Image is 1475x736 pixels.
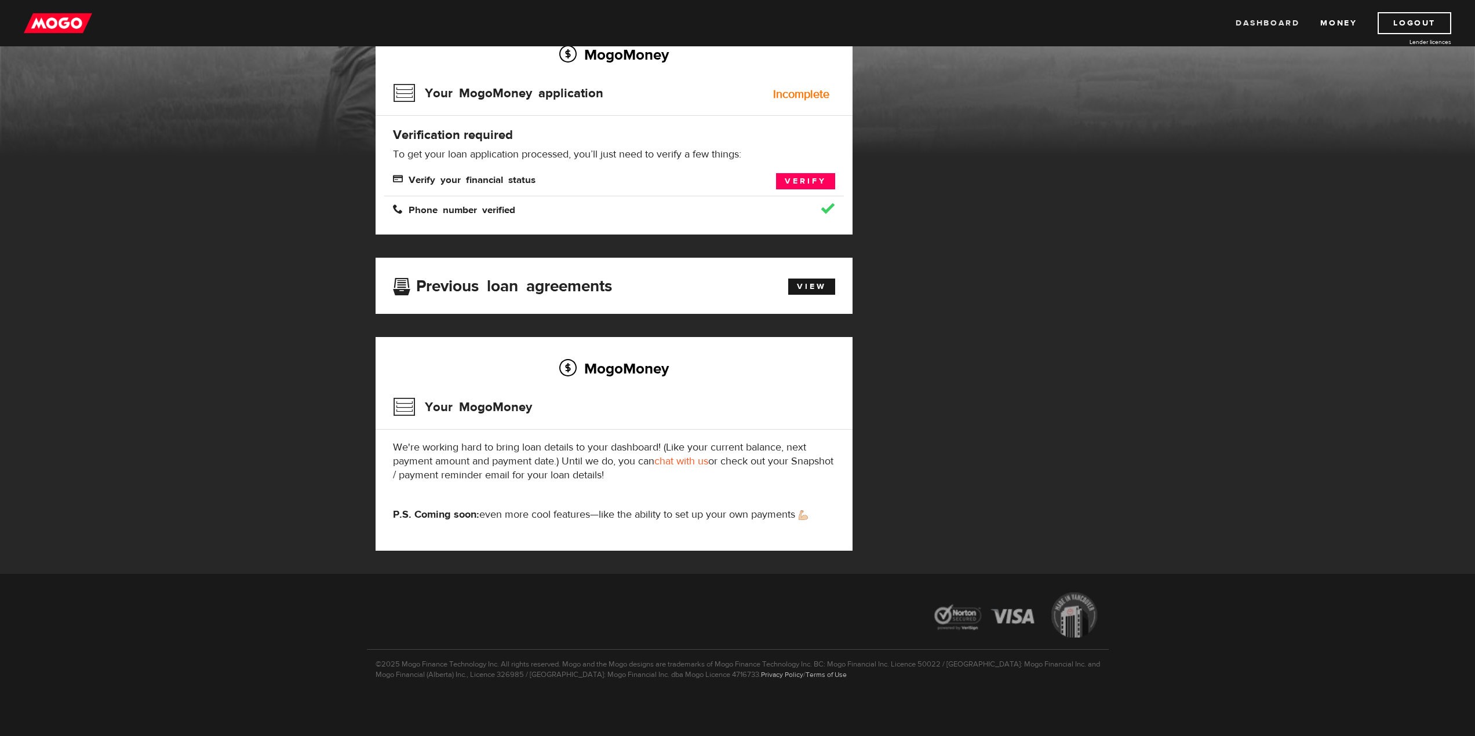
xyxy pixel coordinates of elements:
a: Money [1320,12,1357,34]
iframe: LiveChat chat widget [1243,467,1475,736]
h3: Your MogoMoney [393,392,532,422]
h2: MogoMoney [393,356,835,380]
h3: Previous loan agreements [393,277,612,292]
h3: Your MogoMoney application [393,78,603,108]
a: chat with us [654,455,708,468]
img: strong arm emoji [799,510,808,520]
a: Logout [1378,12,1451,34]
a: Lender licences [1364,38,1451,46]
p: To get your loan application processed, you’ll just need to verify a few things: [393,148,835,162]
a: Verify [776,173,835,189]
div: Incomplete [773,89,829,100]
h4: Verification required [393,127,835,143]
h2: MogoMoney [393,42,835,67]
span: Verify your financial status [393,174,536,184]
a: Privacy Policy [761,670,803,679]
a: Terms of Use [806,670,847,679]
p: even more cool features—like the ability to set up your own payments [393,508,835,522]
strong: P.S. Coming soon: [393,508,479,521]
a: View [788,279,835,295]
img: mogo_logo-11ee424be714fa7cbb0f0f49df9e16ec.png [24,12,92,34]
img: legal-icons-92a2ffecb4d32d839781d1b4e4802d7b.png [923,584,1109,649]
span: Phone number verified [393,204,515,214]
p: ©2025 Mogo Finance Technology Inc. All rights reserved. Mogo and the Mogo designs are trademarks ... [367,649,1109,680]
a: Dashboard [1236,12,1299,34]
p: We're working hard to bring loan details to your dashboard! (Like your current balance, next paym... [393,441,835,482]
